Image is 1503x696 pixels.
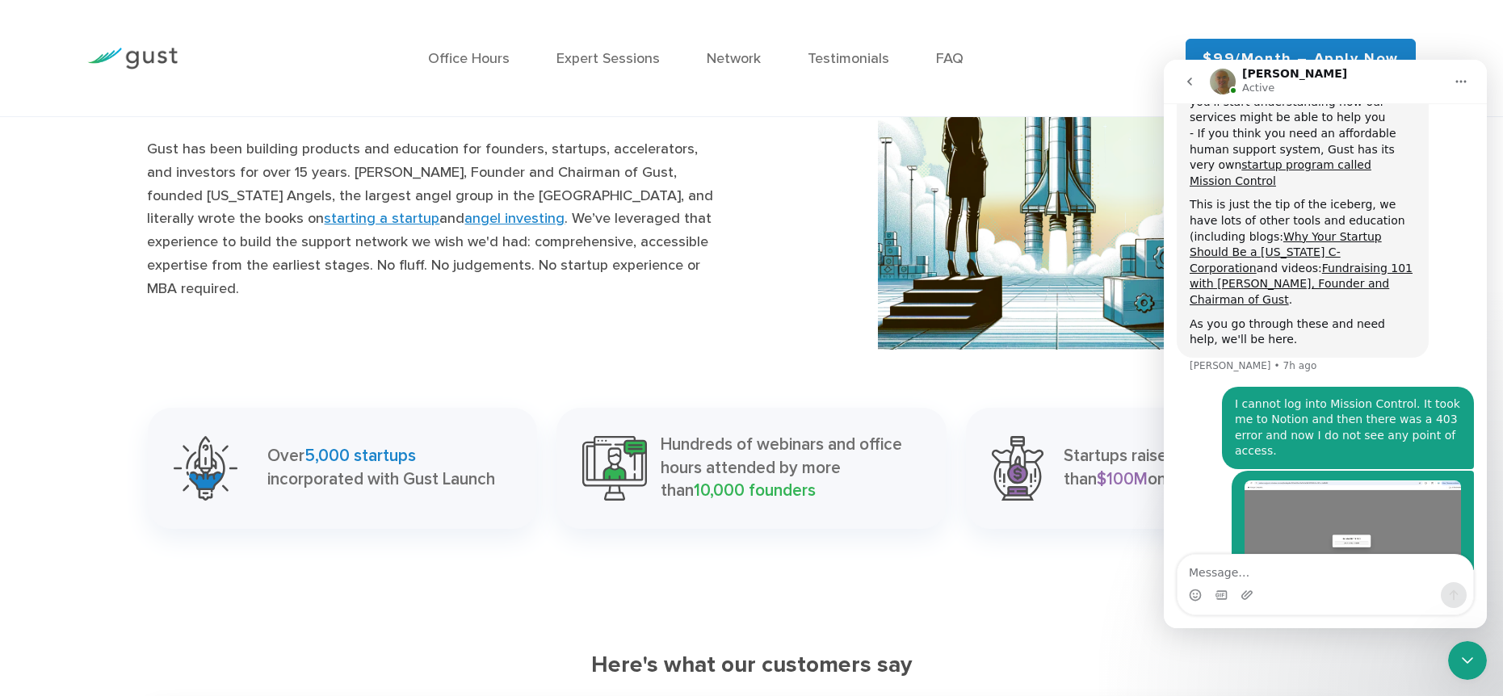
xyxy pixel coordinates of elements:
a: Testimonials [808,50,889,67]
a: FAQ [936,50,964,67]
a: Office Hours [428,50,510,67]
img: 10000 [582,436,647,501]
span: 5,000 startups [304,446,416,466]
a: angel investing [464,210,565,227]
p: Hundreds of webinars and office hours attended by more than [661,434,919,503]
h3: Here's what our customers say [147,652,1355,679]
span: 10,000 founders [694,480,816,501]
a: Network [707,50,761,67]
p: Over incorporated with Gust Launch [267,445,495,492]
p: Startups raised more than on Gust in [DATE] [1064,445,1322,492]
iframe: Intercom live chat [1164,60,1487,628]
a: $99/month – Apply Now [1186,39,1416,78]
img: 100m [992,436,1043,501]
p: Gust has been building products and education for founders, startups, accelerators, and investors... [147,138,713,301]
img: Gust Logo [87,48,178,69]
a: starting a startup [324,210,439,227]
img: 5000 [174,436,238,501]
span: $100M [1097,469,1148,489]
a: Expert Sessions [556,50,660,67]
iframe: Intercom live chat [1448,641,1487,680]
